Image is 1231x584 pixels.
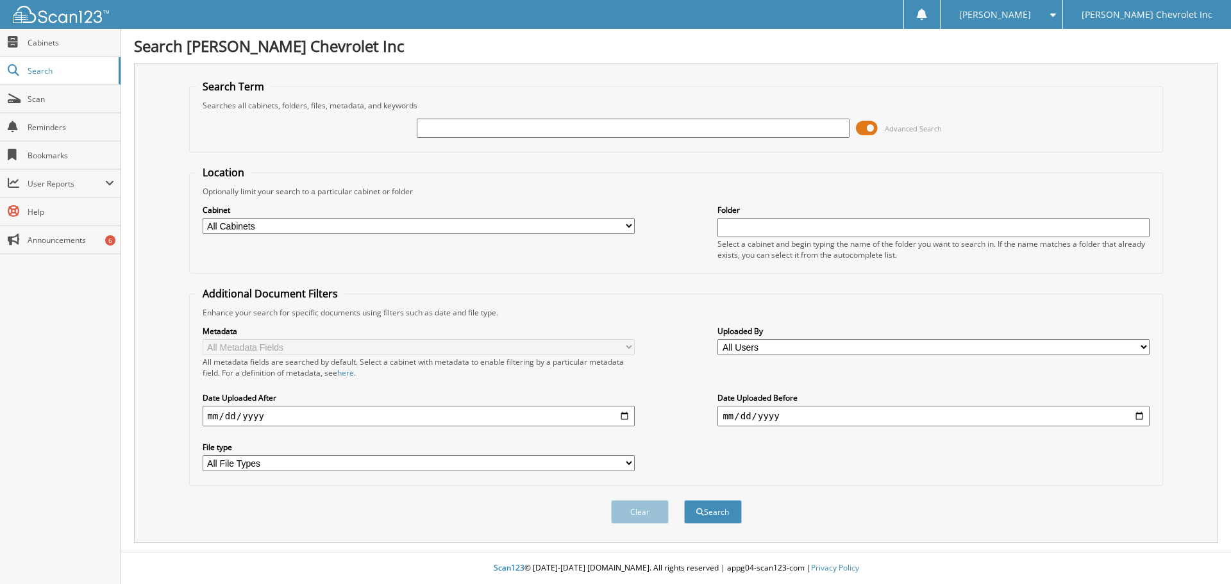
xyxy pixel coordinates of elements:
span: Advanced Search [885,124,942,133]
span: Search [28,65,112,76]
label: Uploaded By [717,326,1150,337]
legend: Location [196,165,251,179]
button: Clear [611,500,669,524]
label: Folder [717,204,1150,215]
span: Cabinets [28,37,114,48]
span: Scan123 [494,562,524,573]
div: All metadata fields are searched by default. Select a cabinet with metadata to enable filtering b... [203,356,635,378]
input: end [717,406,1150,426]
div: Select a cabinet and begin typing the name of the folder you want to search in. If the name match... [717,238,1150,260]
span: Reminders [28,122,114,133]
div: 6 [105,235,115,246]
label: Date Uploaded After [203,392,635,403]
legend: Search Term [196,79,271,94]
input: start [203,406,635,426]
span: Scan [28,94,114,104]
a: here [337,367,354,378]
div: Searches all cabinets, folders, files, metadata, and keywords [196,100,1157,111]
span: [PERSON_NAME] Chevrolet Inc [1082,11,1212,19]
span: [PERSON_NAME] [959,11,1031,19]
div: Enhance your search for specific documents using filters such as date and file type. [196,307,1157,318]
h1: Search [PERSON_NAME] Chevrolet Inc [134,35,1218,56]
button: Search [684,500,742,524]
a: Privacy Policy [811,562,859,573]
span: User Reports [28,178,105,189]
img: scan123-logo-white.svg [13,6,109,23]
label: Metadata [203,326,635,337]
div: Optionally limit your search to a particular cabinet or folder [196,186,1157,197]
legend: Additional Document Filters [196,287,344,301]
span: Announcements [28,235,114,246]
label: Date Uploaded Before [717,392,1150,403]
span: Bookmarks [28,150,114,161]
span: Help [28,206,114,217]
div: © [DATE]-[DATE] [DOMAIN_NAME]. All rights reserved | appg04-scan123-com | [121,553,1231,584]
label: Cabinet [203,204,635,215]
label: File type [203,442,635,453]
